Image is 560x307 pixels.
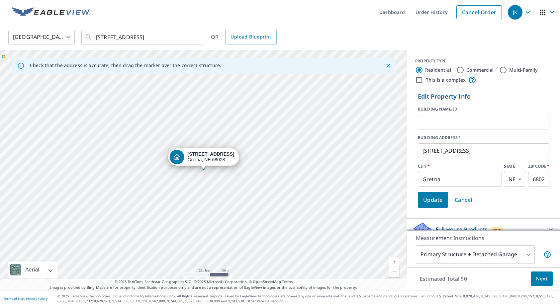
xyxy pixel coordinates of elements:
a: Upload Blueprint [225,30,276,44]
p: | [3,297,47,301]
label: This is a complex [426,77,466,83]
a: Cancel Order [456,5,502,19]
div: Gretna, NE 68028 [188,151,234,163]
label: BUILDING NAME/ID [418,106,549,112]
div: Aerial [23,262,41,278]
label: CITY [418,163,502,169]
span: Your report will include the primary structure and a detached garage if one exists. [543,251,551,259]
em: NE [509,176,515,183]
span: © 2025 TomTom, Earthstar Geographics SIO, © 2025 Microsoft Corporation, © [115,279,293,285]
div: Dropped pin, building 1, Residential property, 7422 S 198th St Gretna, NE 68028 [168,148,239,169]
div: Primary Structure + Detached Garage [416,245,535,264]
span: Next [536,275,547,283]
label: STATE [504,163,526,169]
div: OR [211,30,277,44]
a: Current Level 17, Zoom Out [389,267,399,277]
div: JK [508,5,522,20]
label: ZIP CODE [528,163,549,169]
p: Check that the address is accurate, then drag the marker over the correct structure. [30,62,221,68]
p: © 2025 Eagle View Technologies, Inc. and Pictometry International Corp. All Rights Reserved. Repo... [57,294,557,304]
div: [GEOGRAPHIC_DATA] [8,28,75,46]
button: Update [418,192,448,208]
span: Cancel [455,195,472,204]
div: PROPERTY TYPE [415,58,552,64]
button: Next [531,271,553,286]
label: Multi-Family [509,67,538,73]
a: Terms [282,279,293,284]
div: NE [504,172,526,187]
span: Update [423,195,443,204]
button: Close [384,61,393,70]
strong: [STREET_ADDRESS] [188,151,234,157]
div: Aerial [8,262,57,278]
p: Measurement Instructions [416,234,551,242]
input: Search by address or latitude-longitude [96,28,191,46]
a: Current Level 17, Zoom In [389,257,399,267]
p: Estimated Total: $0 [415,271,472,286]
span: New [493,227,502,233]
button: Cancel [449,192,478,208]
a: Terms of Use [3,296,24,301]
label: Commercial [466,67,494,73]
p: Full House Products [436,225,487,233]
label: Residential [425,67,451,73]
a: Privacy Policy [26,296,47,301]
div: Full House ProductsNew [413,221,555,237]
a: OpenStreetMap [253,279,281,284]
p: Edit Property Info [418,92,549,101]
img: EV Logo [12,7,90,17]
label: BUILDING ADDRESS [418,135,549,141]
span: Upload Blueprint [231,33,271,41]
